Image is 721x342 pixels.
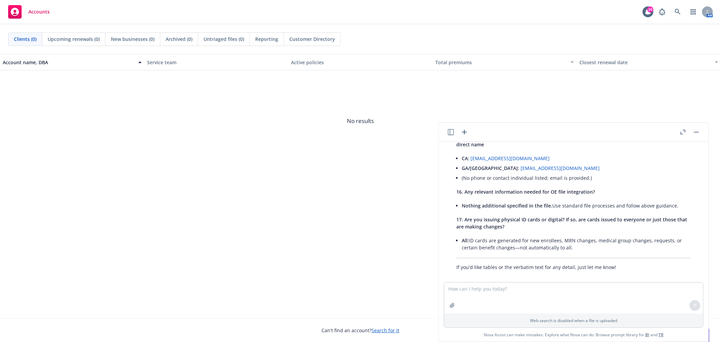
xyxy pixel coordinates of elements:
[433,54,577,70] button: Total premiums
[462,237,469,244] span: All:
[645,332,649,338] a: BI
[5,2,52,21] a: Accounts
[255,35,278,43] span: Reporting
[322,327,400,334] span: Can't find an account?
[291,59,430,66] div: Active policies
[687,5,700,19] a: Switch app
[456,189,595,195] span: 16. Any relevant information needed for OE file integration?
[166,35,192,43] span: Archived (0)
[462,165,519,171] span: GA/[GEOGRAPHIC_DATA]:
[203,35,244,43] span: Untriaged files (0)
[28,9,50,15] span: Accounts
[658,332,664,338] a: TR
[48,35,100,43] span: Upcoming renewals (0)
[462,173,691,183] li: (No phone or contact individual listed; email is provided.)
[3,59,134,66] div: Account name, DBA
[441,328,706,342] span: Nova Assist can make mistakes. Explore what Nova can do: Browse prompt library for and
[462,202,552,209] span: Nothing additional specified in the file.
[435,59,567,66] div: Total premiums
[144,54,289,70] button: Service team
[647,6,653,13] div: 10
[288,54,433,70] button: Active policies
[521,165,600,171] a: [EMAIL_ADDRESS][DOMAIN_NAME]
[671,5,684,19] a: Search
[579,59,711,66] div: Closest renewal date
[462,236,691,252] li: ID cards are generated for new enrollees, MRN changes, medical group changes, requests, or certai...
[577,54,721,70] button: Closest renewal date
[14,35,37,43] span: Clients (0)
[289,35,335,43] span: Customer Directory
[372,327,400,334] a: Search for it
[456,264,691,271] p: If you'd like tables or the verbatim text for any detail, just let me know!
[471,155,550,162] a: [EMAIL_ADDRESS][DOMAIN_NAME]
[655,5,669,19] a: Report a Bug
[456,216,687,230] span: 17. Are you issuing physical ID cards or digital? If so, are cards issued to everyone or just tho...
[111,35,154,43] span: New businesses (0)
[448,318,699,323] p: Web search is disabled when a file is uploaded
[147,59,286,66] div: Service team
[462,155,469,162] span: CA:
[462,201,691,211] li: Use standard file processes and follow above guidance.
